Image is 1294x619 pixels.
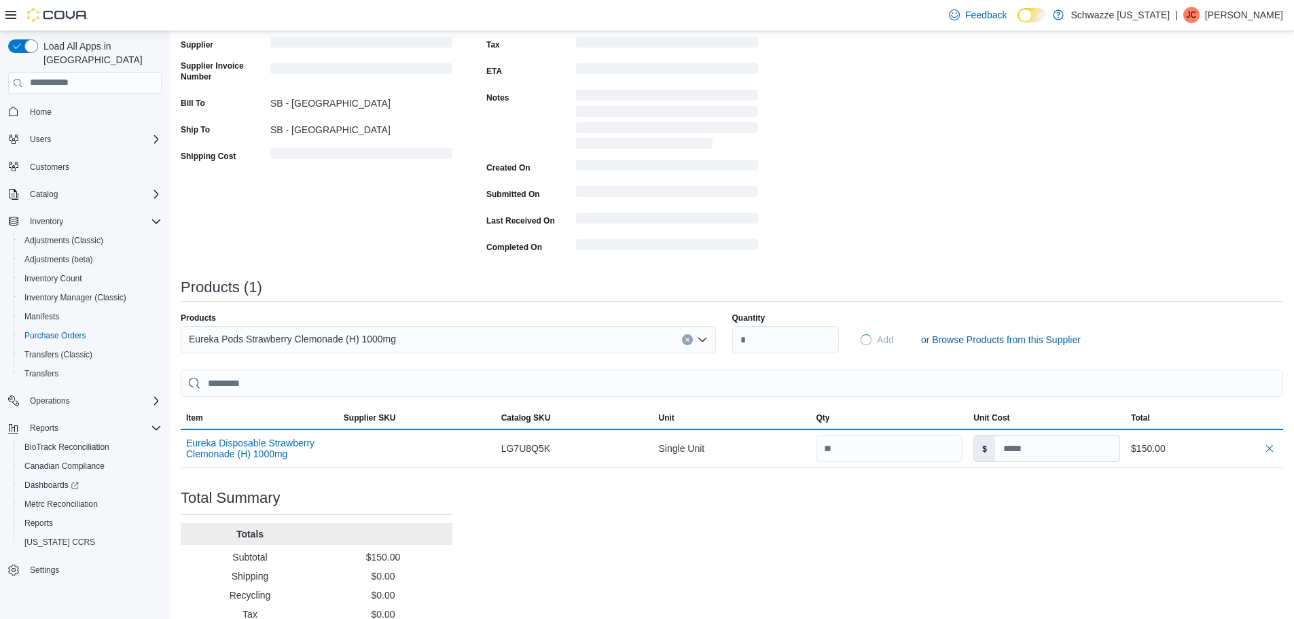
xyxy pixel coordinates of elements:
span: Transfers (Classic) [24,349,92,360]
span: Reports [24,420,162,436]
a: Canadian Compliance [19,458,110,474]
span: Loading [576,66,758,77]
span: Reports [24,518,53,529]
a: Adjustments (Classic) [19,232,109,249]
span: Loading [576,162,758,173]
span: Reports [30,423,58,434]
span: Inventory [30,216,63,227]
span: Inventory Manager (Classic) [24,292,126,303]
label: Products [181,313,216,323]
label: ETA [486,66,502,77]
span: Inventory Manager (Classic) [19,289,162,306]
span: Adjustments (Classic) [19,232,162,249]
span: BioTrack Reconciliation [24,442,109,453]
button: Purchase Orders [14,326,167,345]
button: or Browse Products from this Supplier [916,326,1086,353]
span: Catalog [24,186,162,202]
span: Users [30,134,51,145]
button: Adjustments (Classic) [14,231,167,250]
label: Ship To [181,124,210,135]
span: Loading [860,334,873,347]
a: Dashboards [14,476,167,495]
label: Notes [486,92,509,103]
span: Qty [816,412,829,423]
a: Dashboards [19,477,84,493]
span: Transfers [24,368,58,379]
a: Adjustments (beta) [19,251,98,268]
button: Customers [3,157,167,177]
p: [PERSON_NAME] [1205,7,1283,23]
button: Home [3,102,167,122]
span: JC [1187,7,1197,23]
span: Feedback [965,8,1007,22]
span: Adjustments (beta) [19,251,162,268]
span: Loading [576,39,758,50]
label: $ [974,436,995,461]
span: Manifests [19,308,162,325]
a: Purchase Orders [19,328,92,344]
span: Manifests [24,311,59,322]
label: Last Received On [486,215,555,226]
button: Reports [3,419,167,438]
a: Customers [24,159,75,175]
a: Transfers (Classic) [19,347,98,363]
span: Catalog [30,189,58,200]
h3: Products (1) [181,279,262,296]
span: Operations [30,395,70,406]
button: Catalog [3,185,167,204]
span: Customers [30,162,69,173]
button: Inventory [24,213,69,230]
button: Transfers [14,364,167,383]
span: Loading [576,189,758,200]
a: Metrc Reconciliation [19,496,103,512]
span: Adjustments (Classic) [24,235,103,246]
button: Inventory Manager (Classic) [14,288,167,307]
nav: Complex example [8,96,162,616]
span: Inventory [24,213,162,230]
span: Item [186,412,203,423]
span: Dashboards [19,477,162,493]
p: $150.00 [319,550,447,564]
span: Operations [24,393,162,409]
button: Canadian Compliance [14,457,167,476]
span: Settings [24,561,162,578]
span: LG7U8Q5K [501,440,550,457]
span: Supplier SKU [344,412,396,423]
label: Supplier [181,39,213,50]
span: Unit [659,412,675,423]
span: Loading [576,242,758,253]
span: Reports [19,515,162,531]
p: $0.00 [319,569,447,583]
p: | [1175,7,1178,23]
span: Metrc Reconciliation [24,499,98,510]
button: Adjustments (beta) [14,250,167,269]
span: Catalog SKU [501,412,551,423]
button: Transfers (Classic) [14,345,167,364]
label: Shipping Cost [181,151,236,162]
span: Purchase Orders [19,328,162,344]
span: or Browse Products from this Supplier [921,333,1081,347]
h3: Total Summary [181,490,281,506]
button: Supplier SKU [338,407,496,429]
span: Canadian Compliance [24,461,105,472]
span: Loading [576,215,758,226]
span: Eureka Pods Strawberry Clemonade (H) 1000mg [189,331,396,347]
label: Completed On [486,242,542,253]
a: Transfers [19,366,64,382]
span: Users [24,131,162,147]
span: Dashboards [24,480,79,491]
div: SB - [GEOGRAPHIC_DATA] [270,119,452,135]
button: Metrc Reconciliation [14,495,167,514]
button: Item [181,407,338,429]
button: Manifests [14,307,167,326]
div: Jennifer Cunningham [1183,7,1200,23]
p: Subtotal [186,550,314,564]
button: Reports [14,514,167,533]
a: Inventory Count [19,270,88,287]
button: Operations [24,393,75,409]
span: Loading [576,92,758,152]
p: Schwazze [US_STATE] [1071,7,1170,23]
button: Operations [3,391,167,410]
span: Unit Cost [973,412,1009,423]
button: Inventory Count [14,269,167,288]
